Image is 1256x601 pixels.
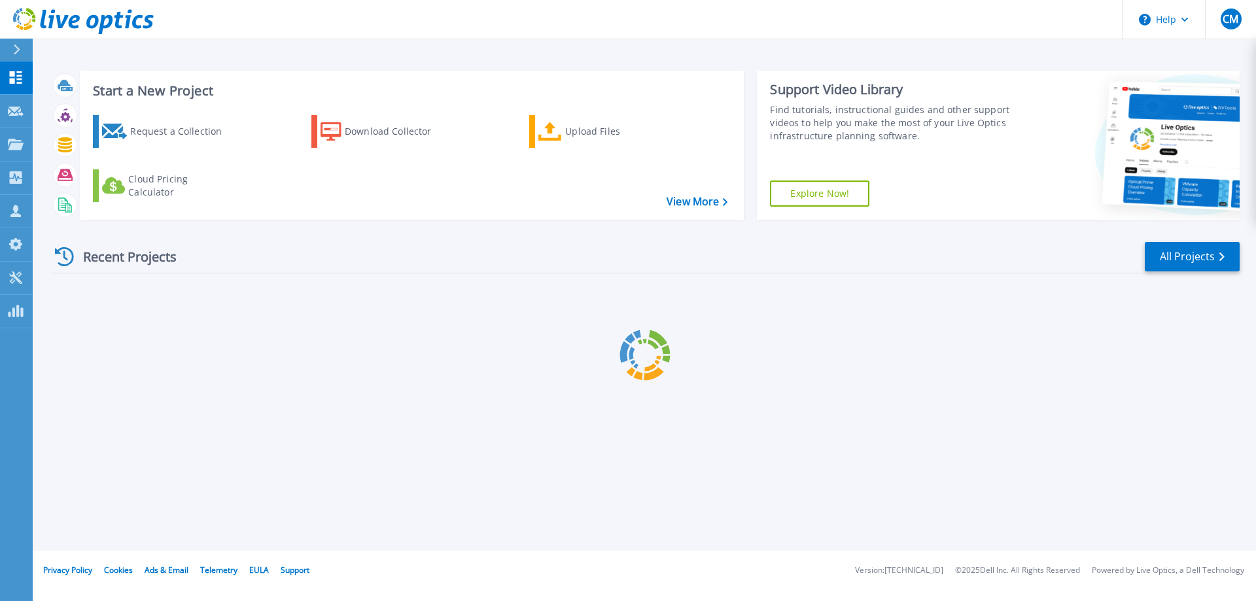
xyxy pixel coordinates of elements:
div: Cloud Pricing Calculator [128,173,233,199]
a: Download Collector [311,115,457,148]
div: Recent Projects [50,241,194,273]
a: Support [281,564,309,575]
a: Request a Collection [93,115,239,148]
a: Upload Files [529,115,675,148]
a: Cloud Pricing Calculator [93,169,239,202]
a: Privacy Policy [43,564,92,575]
a: Explore Now! [770,180,869,207]
div: Support Video Library [770,81,1016,98]
a: View More [667,196,727,208]
div: Find tutorials, instructional guides and other support videos to help you make the most of your L... [770,103,1016,143]
a: Telemetry [200,564,237,575]
div: Download Collector [345,118,449,145]
div: Upload Files [565,118,670,145]
li: Powered by Live Optics, a Dell Technology [1092,566,1244,575]
span: CM [1223,14,1238,24]
div: Request a Collection [130,118,235,145]
li: © 2025 Dell Inc. All Rights Reserved [955,566,1080,575]
a: EULA [249,564,269,575]
a: All Projects [1145,242,1240,271]
a: Cookies [104,564,133,575]
a: Ads & Email [145,564,188,575]
li: Version: [TECHNICAL_ID] [855,566,943,575]
h3: Start a New Project [93,84,727,98]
